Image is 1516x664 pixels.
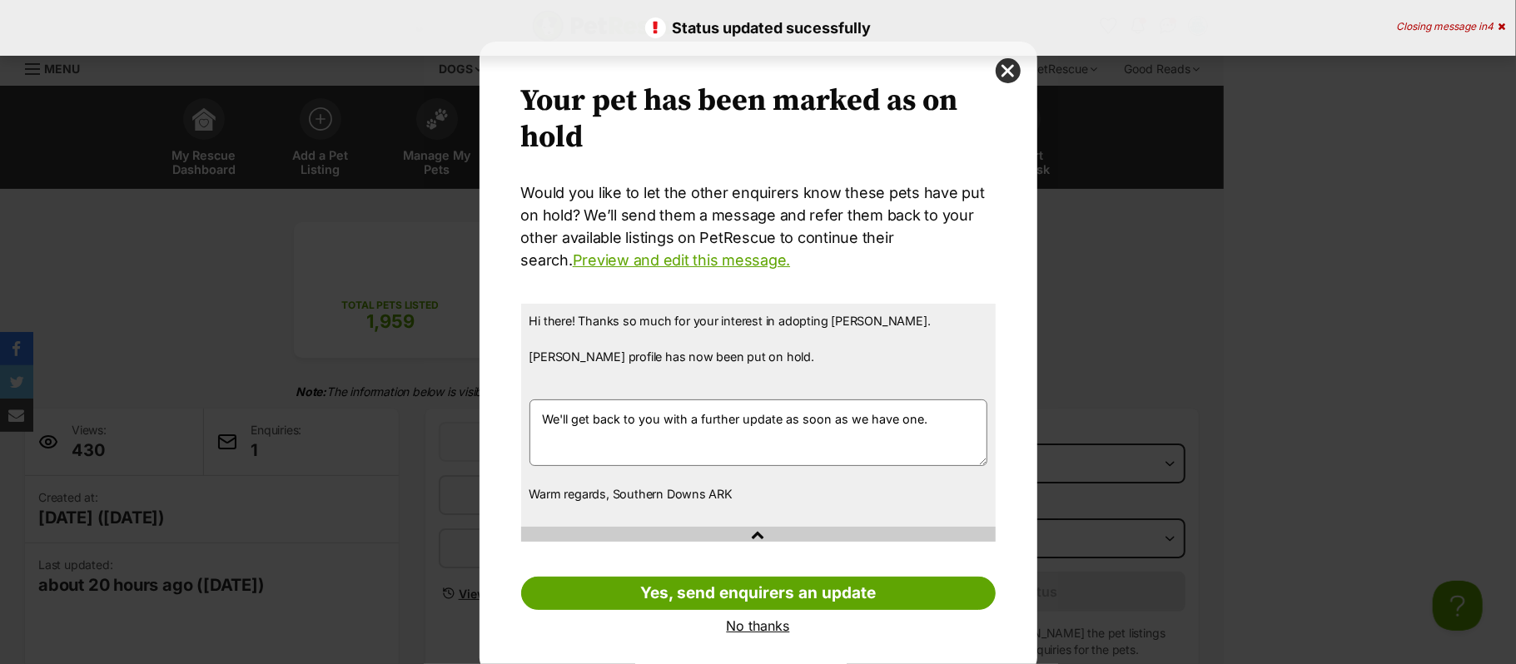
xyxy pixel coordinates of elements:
[529,312,987,384] p: Hi there! Thanks so much for your interest in adopting [PERSON_NAME]. [PERSON_NAME] profile has n...
[521,577,996,610] a: Yes, send enquirers an update
[521,618,996,633] a: No thanks
[529,399,987,466] textarea: We'll get back to you with a further update as soon as we have one.
[17,17,1499,39] p: Status updated sucessfully
[521,181,996,271] p: Would you like to let the other enquirers know these pets have put on hold? We’ll send them a mes...
[996,58,1021,83] button: close
[521,83,996,156] h2: Your pet has been marked as on hold
[1396,21,1505,32] div: Closing message in
[573,251,790,269] a: Preview and edit this message.
[1487,20,1494,32] span: 4
[529,485,987,503] p: Warm regards, Southern Downs ARK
